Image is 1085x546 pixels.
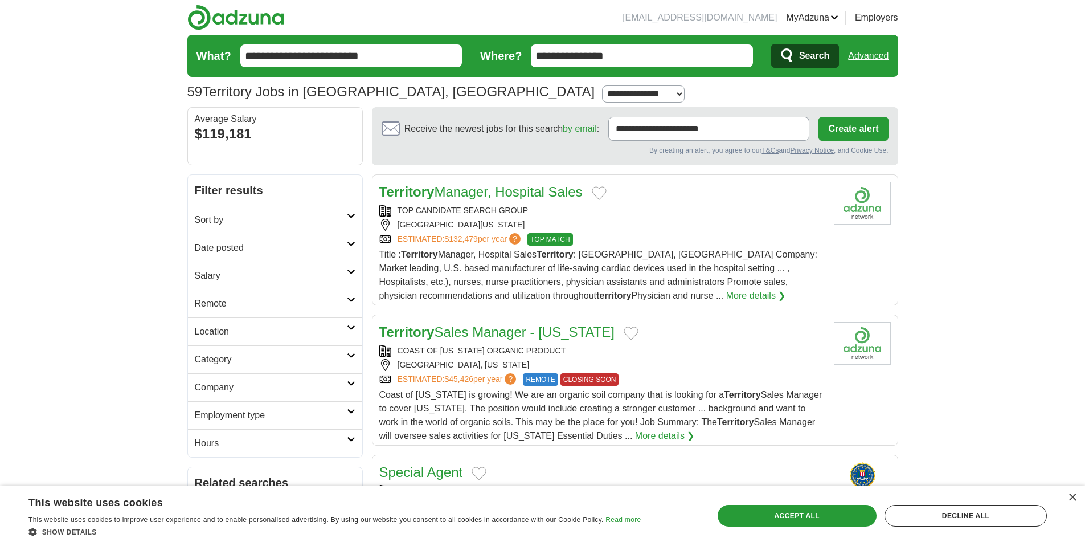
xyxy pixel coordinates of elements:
[635,429,695,443] a: More details ❯
[560,373,619,386] span: CLOSING SOON
[398,233,523,246] a: ESTIMATED:$132,479per year?
[188,401,362,429] a: Employment type
[188,429,362,457] a: Hours
[724,390,761,400] strong: Territory
[404,122,599,136] span: Receive the newest jobs for this search :
[537,250,574,259] strong: Territory
[885,505,1047,527] div: Decline all
[563,124,597,133] a: by email
[42,528,97,536] span: Show details
[834,462,891,505] img: FBI logo
[187,5,284,30] img: Adzuna logo
[379,359,825,371] div: [GEOGRAPHIC_DATA], [US_STATE]
[195,297,347,311] h2: Remote
[382,145,889,156] div: By creating an alert, you agree to our and , and Cookie Use.
[818,117,888,141] button: Create alert
[605,516,641,524] a: Read more, opens a new window
[398,373,519,386] a: ESTIMATED:$45,426per year?
[799,44,829,67] span: Search
[195,353,347,366] h2: Category
[188,345,362,373] a: Category
[188,290,362,317] a: Remote
[195,269,347,283] h2: Salary
[834,182,891,225] img: Company logo
[623,11,777,25] li: [EMAIL_ADDRESS][DOMAIN_NAME]
[717,417,754,427] strong: Territory
[786,11,838,25] a: MyAdzuna
[379,324,615,340] a: TerritorySales Manager - [US_STATE]
[195,474,355,491] h2: Related searches
[718,505,877,527] div: Accept all
[188,262,362,290] a: Salary
[188,175,362,206] h2: Filter results
[379,464,463,480] a: Special Agent
[195,409,347,422] h2: Employment type
[592,186,607,200] button: Add to favorite jobs
[444,374,473,384] span: $45,426
[771,44,839,68] button: Search
[761,146,779,154] a: T&Cs
[379,205,825,217] div: TOP CANDIDATE SEARCH GROUP
[195,115,355,124] div: Average Salary
[480,47,522,64] label: Where?
[624,327,638,340] button: Add to favorite jobs
[28,492,612,510] div: This website uses cookies
[834,322,891,365] img: Company logo
[195,241,347,255] h2: Date posted
[187,84,595,99] h1: Territory Jobs in [GEOGRAPHIC_DATA], [GEOGRAPHIC_DATA]
[379,184,583,199] a: TerritoryManager, Hospital Sales
[379,324,435,340] strong: Territory
[523,373,558,386] span: REMOTE
[188,373,362,401] a: Company
[379,219,825,231] div: [GEOGRAPHIC_DATA][US_STATE]
[195,437,347,450] h2: Hours
[379,390,822,441] span: Coast of [US_STATE] is growing! We are an organic soil company that is looking for a Sales Manage...
[1068,494,1076,502] div: Close
[596,291,631,300] strong: territory
[187,82,203,102] span: 59
[444,234,477,243] span: $132,479
[505,373,516,385] span: ?
[848,44,889,67] a: Advanced
[196,47,231,64] label: What?
[188,206,362,234] a: Sort by
[855,11,898,25] a: Employers
[379,184,435,199] strong: Territory
[195,213,347,227] h2: Sort by
[188,234,362,262] a: Date posted
[527,233,572,246] span: TOP MATCH
[379,250,817,300] span: Title : Manager, Hospital Sales : [GEOGRAPHIC_DATA], [GEOGRAPHIC_DATA] Company: Market leading, U...
[472,467,486,480] button: Add to favorite jobs
[790,146,834,154] a: Privacy Notice
[195,124,355,144] div: $119,181
[188,317,362,345] a: Location
[401,250,438,259] strong: Territory
[379,345,825,357] div: COAST OF [US_STATE] ORGANIC PRODUCT
[726,289,786,303] a: More details ❯
[195,325,347,339] h2: Location
[195,381,347,394] h2: Company
[28,526,641,537] div: Show details
[28,516,604,524] span: This website uses cookies to improve user experience and to enable personalised advertising. By u...
[509,233,521,245] span: ?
